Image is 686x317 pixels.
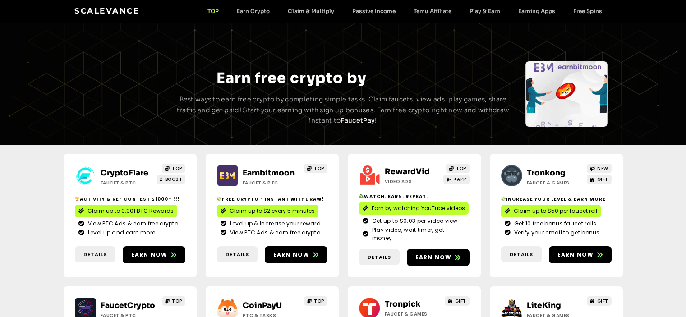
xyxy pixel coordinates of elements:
a: Earn by watching YouTube videos [359,202,469,215]
nav: Menu [198,8,611,14]
span: Details [368,253,391,261]
span: Earn by watching YouTube videos [372,204,465,212]
span: TOP [172,298,182,304]
a: Tronpick [385,299,420,309]
h2: Activity & ref contest $1000+ !!! [75,196,185,202]
a: FaucetPay [341,116,375,124]
span: Earn now [273,251,310,259]
img: 🏆 [75,197,79,201]
span: TOP [172,165,182,172]
a: Details [359,249,400,266]
a: TOP [446,164,470,173]
img: 💸 [501,197,506,201]
a: GIFT [587,175,612,184]
a: Earn now [549,246,612,263]
a: Claim up to 0.001 BTC Rewards [75,205,177,217]
a: Earning Apps [509,8,564,14]
div: Slides [78,61,160,127]
span: Details [83,251,107,258]
span: Get up to $0.03 per video view [370,217,458,225]
span: Level up and earn more [86,229,156,237]
a: TOP [162,164,185,173]
span: Get 10 free bonus faucet rolls [512,220,597,228]
span: TOP [456,165,466,172]
span: Claim up to $2 every 5 minutes [230,207,315,215]
a: Earn now [265,246,327,263]
img: ♻️ [359,194,364,198]
a: Temu Affiliate [405,8,460,14]
span: Earn now [131,251,168,259]
a: CryptoFlare [101,168,148,178]
span: Details [226,251,249,258]
a: Earn now [407,249,470,266]
a: +APP [443,175,470,184]
span: Claim up to $50 per faucet roll [514,207,597,215]
span: Level up & Increase your reward [228,220,321,228]
a: RewardVid [385,167,430,176]
a: LiteKing [527,301,561,310]
a: TOP [304,164,327,173]
span: BOOST [165,176,183,183]
a: Tronkong [527,168,566,178]
a: Claim up to $2 every 5 minutes [217,205,318,217]
span: GIFT [597,176,608,183]
span: Verify your email to get bonus [512,229,600,237]
a: GIFT [445,296,470,306]
h2: Free crypto - Instant withdraw! [217,196,327,202]
a: Play & Earn [460,8,509,14]
a: Claim up to $50 per faucet roll [501,205,601,217]
span: NEW [597,165,608,172]
a: Details [501,246,542,263]
a: NEW [587,164,612,173]
a: Earn Crypto [228,8,279,14]
span: GIFT [455,298,466,304]
a: Claim & Multiply [279,8,343,14]
a: Earn now [123,246,185,263]
span: Earn now [557,251,594,259]
a: GIFT [587,296,612,306]
a: Details [75,246,115,263]
span: View PTC Ads & earn free crypto [228,229,320,237]
div: Slides [525,61,608,127]
h2: Increase your level & earn more [501,196,612,202]
a: BOOST [157,175,185,184]
span: Earn free crypto by [216,69,366,87]
a: Earnbitmoon [243,168,295,178]
span: +APP [454,176,466,183]
a: FaucetCrypto [101,301,155,310]
a: Details [217,246,258,263]
span: TOP [314,165,324,172]
a: Scalevance [74,6,139,15]
span: GIFT [597,298,608,304]
a: TOP [162,296,185,306]
span: TOP [314,298,324,304]
h2: Faucet & PTC [101,179,157,186]
p: Best ways to earn free crypto by completing simple tasks. Claim faucets, view ads, play games, sh... [175,94,511,126]
h2: Faucet & Games [527,179,583,186]
span: View PTC Ads & earn free crypto [86,220,178,228]
span: Earn now [415,253,452,262]
img: 💸 [217,197,221,201]
a: TOP [198,8,228,14]
span: Claim up to 0.001 BTC Rewards [87,207,174,215]
a: CoinPayU [243,301,282,310]
a: Free Spins [564,8,611,14]
a: TOP [304,296,327,306]
span: Play video, wait timer, get money [370,226,466,242]
span: Details [510,251,533,258]
h2: Faucet & PTC [243,179,299,186]
h2: Video ads [385,178,441,185]
a: Passive Income [343,8,405,14]
h2: Watch. Earn. Repeat. [359,193,470,200]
